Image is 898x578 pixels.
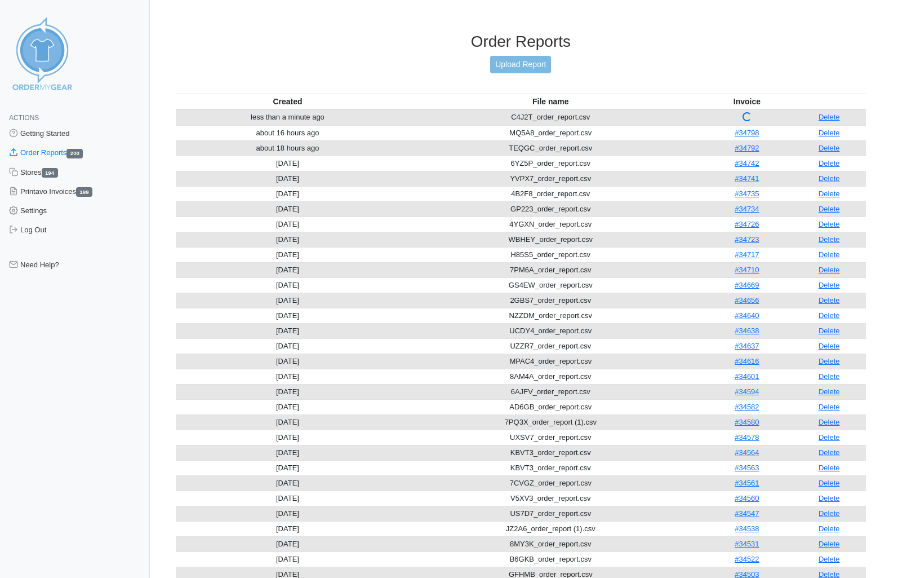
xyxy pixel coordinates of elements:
td: [DATE] [176,338,400,354]
a: Delete [819,433,840,442]
a: Delete [819,494,840,502]
a: Delete [819,205,840,213]
a: Delete [819,281,840,289]
span: 199 [76,187,92,197]
td: AD6GB_order_report.csv [399,399,701,414]
a: Delete [819,464,840,472]
td: [DATE] [176,460,400,475]
td: 6AJFV_order_report.csv [399,384,701,399]
td: MQ5A8_order_report.csv [399,125,701,140]
a: #34522 [735,555,759,563]
td: [DATE] [176,399,400,414]
td: H85S5_order_report.csv [399,247,701,262]
th: Invoice [701,94,792,109]
a: #34582 [735,403,759,411]
a: #34792 [735,144,759,152]
td: UCDY4_order_report.csv [399,323,701,338]
td: 7CVGZ_order_report.csv [399,475,701,491]
th: Created [176,94,400,109]
a: Delete [819,524,840,533]
td: 7PM6A_order_report.csv [399,262,701,277]
td: [DATE] [176,414,400,430]
td: NZZDM_order_report.csv [399,308,701,323]
span: Actions [9,114,39,122]
td: about 16 hours ago [176,125,400,140]
td: [DATE] [176,521,400,536]
td: [DATE] [176,171,400,186]
td: [DATE] [176,156,400,171]
a: Delete [819,509,840,518]
td: KBVT3_order_report.csv [399,445,701,460]
a: #34669 [735,281,759,289]
a: Delete [819,403,840,411]
td: 6YZ5P_order_report.csv [399,156,701,171]
a: Delete [819,326,840,335]
a: #34710 [735,266,759,274]
td: [DATE] [176,475,400,491]
a: Delete [819,189,840,198]
a: Delete [819,418,840,426]
a: #34531 [735,540,759,548]
a: #34547 [735,509,759,518]
a: Delete [819,266,840,274]
a: Delete [819,174,840,183]
td: 2GBS7_order_report.csv [399,293,701,308]
a: Delete [819,159,840,167]
th: File name [399,94,701,109]
td: V5XV3_order_report.csv [399,491,701,506]
a: #34640 [735,311,759,320]
a: #34717 [735,250,759,259]
td: 7PQ3X_order_report (1).csv [399,414,701,430]
td: WBHEY_order_report.csv [399,232,701,247]
td: [DATE] [176,430,400,445]
a: #34735 [735,189,759,198]
td: B6GKB_order_report.csv [399,551,701,567]
td: [DATE] [176,369,400,384]
a: #34560 [735,494,759,502]
td: [DATE] [176,445,400,460]
span: 194 [42,168,58,178]
a: #34741 [735,174,759,183]
a: #34798 [735,129,759,137]
a: #34601 [735,372,759,381]
a: #34561 [735,479,759,487]
td: about 18 hours ago [176,140,400,156]
a: #34564 [735,448,759,457]
a: Delete [819,250,840,259]
a: #34742 [735,159,759,167]
a: #34723 [735,235,759,244]
td: [DATE] [176,186,400,201]
td: [DATE] [176,232,400,247]
td: MPAC4_order_report.csv [399,354,701,369]
td: [DATE] [176,536,400,551]
h3: Order Reports [176,32,866,51]
a: Delete [819,555,840,563]
td: [DATE] [176,262,400,277]
td: UZZR7_order_report.csv [399,338,701,354]
span: 200 [66,149,83,158]
a: Delete [819,387,840,396]
a: Delete [819,342,840,350]
a: Delete [819,540,840,548]
a: #34726 [735,220,759,228]
td: [DATE] [176,247,400,262]
td: US7D7_order_report.csv [399,506,701,521]
td: [DATE] [176,201,400,217]
td: [DATE] [176,293,400,308]
td: [DATE] [176,551,400,567]
td: 4B2F8_order_report.csv [399,186,701,201]
a: #34637 [735,342,759,350]
a: Delete [819,113,840,121]
td: TEQGC_order_report.csv [399,140,701,156]
a: Delete [819,372,840,381]
a: #34594 [735,387,759,396]
a: Delete [819,235,840,244]
a: #34638 [735,326,759,335]
a: #34656 [735,296,759,305]
a: Delete [819,448,840,457]
a: Delete [819,296,840,305]
td: UXSV7_order_report.csv [399,430,701,445]
a: Upload Report [490,56,551,73]
a: Delete [819,357,840,365]
a: Delete [819,220,840,228]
